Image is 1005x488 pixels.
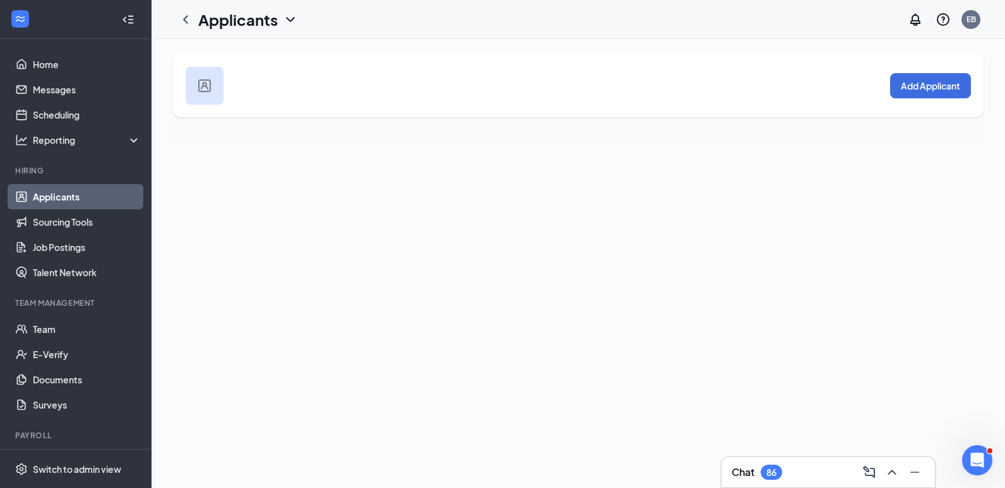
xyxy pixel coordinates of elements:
[766,467,776,478] div: 86
[905,462,925,482] button: Minimize
[33,77,141,102] a: Messages
[907,465,922,480] svg: Minimize
[884,465,900,480] svg: ChevronUp
[33,260,141,285] a: Talent Network
[33,209,141,235] a: Sourcing Tools
[882,462,902,482] button: ChevronUp
[33,342,141,367] a: E-Verify
[890,73,971,98] button: Add Applicant
[936,12,951,27] svg: QuestionInfo
[15,430,138,441] div: Payroll
[33,52,141,77] a: Home
[33,102,141,127] a: Scheduling
[14,13,27,25] svg: WorkstreamLogo
[33,235,141,260] a: Job Postings
[908,12,923,27] svg: Notifications
[859,462,879,482] button: ComposeMessage
[732,465,754,479] h3: Chat
[283,12,298,27] svg: ChevronDown
[862,465,877,480] svg: ComposeMessage
[15,463,28,475] svg: Settings
[33,317,141,342] a: Team
[33,463,121,475] div: Switch to admin view
[15,134,28,146] svg: Analysis
[33,134,141,146] div: Reporting
[33,367,141,392] a: Documents
[33,184,141,209] a: Applicants
[15,165,138,176] div: Hiring
[962,445,992,475] iframe: Intercom live chat
[198,79,211,92] img: user icon
[33,392,141,417] a: Surveys
[178,12,193,27] svg: ChevronLeft
[122,13,134,26] svg: Collapse
[966,14,976,25] div: EB
[198,9,278,30] h1: Applicants
[15,298,138,308] div: Team Management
